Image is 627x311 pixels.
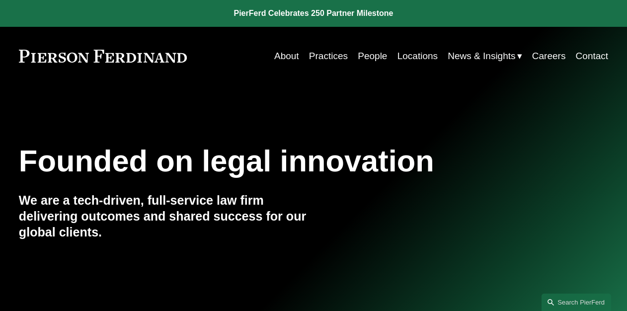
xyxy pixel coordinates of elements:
[19,144,510,178] h1: Founded on legal innovation
[542,294,611,311] a: Search this site
[397,47,438,66] a: Locations
[309,47,348,66] a: Practices
[576,47,609,66] a: Contact
[448,47,522,66] a: folder dropdown
[448,48,515,65] span: News & Insights
[532,47,566,66] a: Careers
[19,193,313,240] h4: We are a tech-driven, full-service law firm delivering outcomes and shared success for our global...
[274,47,299,66] a: About
[358,47,387,66] a: People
